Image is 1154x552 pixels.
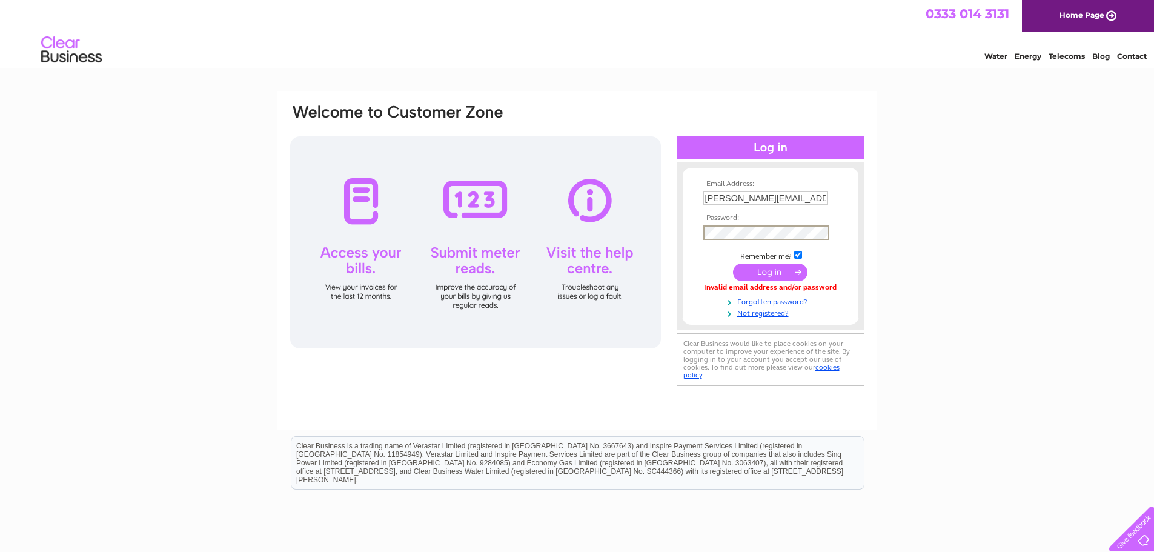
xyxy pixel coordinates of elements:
img: logo.png [41,32,102,68]
a: Blog [1092,52,1110,61]
a: 0333 014 3131 [926,6,1009,21]
div: Clear Business is a trading name of Verastar Limited (registered in [GEOGRAPHIC_DATA] No. 3667643... [291,7,864,59]
div: Clear Business would like to place cookies on your computer to improve your experience of the sit... [677,333,864,386]
input: Submit [733,264,807,281]
th: Password: [700,214,841,222]
td: Remember me? [700,249,841,261]
a: Forgotten password? [703,295,841,307]
div: Invalid email address and/or password [703,284,838,292]
a: cookies policy [683,363,840,379]
a: Contact [1117,52,1147,61]
th: Email Address: [700,180,841,188]
a: Not registered? [703,307,841,318]
a: Telecoms [1049,52,1085,61]
a: Water [984,52,1007,61]
a: Energy [1015,52,1041,61]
